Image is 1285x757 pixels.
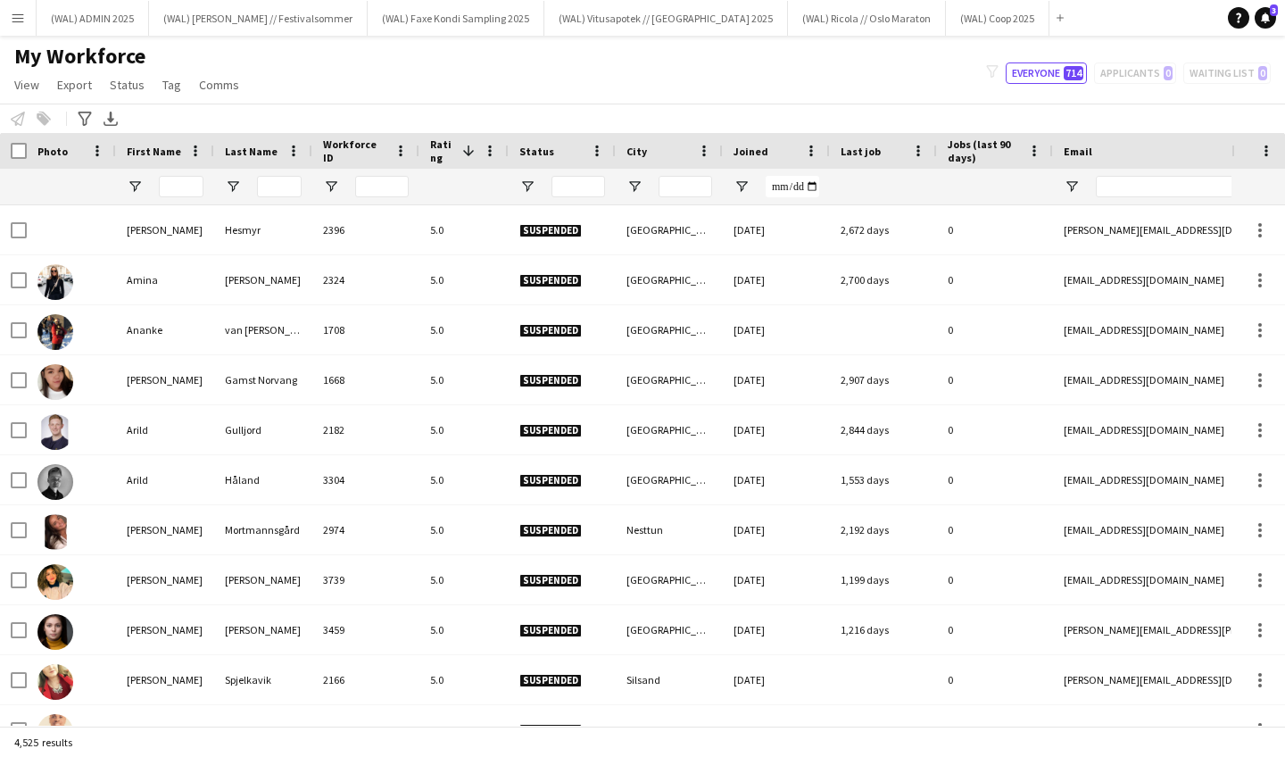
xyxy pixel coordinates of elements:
div: Ananke [116,305,214,354]
div: [GEOGRAPHIC_DATA] [616,405,723,454]
span: Status [110,77,145,93]
div: 2,700 days [830,255,937,304]
div: [DATE] [723,455,830,504]
button: Open Filter Menu [626,179,642,195]
div: 0 [937,705,1053,754]
div: 5.0 [419,405,509,454]
span: Suspended [519,524,582,537]
div: [PERSON_NAME] [116,705,214,754]
div: 5.0 [419,555,509,604]
div: [PERSON_NAME] [116,555,214,604]
div: 0 [937,255,1053,304]
button: Open Filter Menu [225,179,241,195]
button: Open Filter Menu [323,179,339,195]
div: [DATE] [723,655,830,704]
a: Export [50,73,99,96]
div: Amina [116,255,214,304]
div: [DATE] [723,705,830,754]
div: 0579 [616,705,723,754]
div: [DATE] [723,405,830,454]
span: Suspended [519,424,582,437]
div: [PERSON_NAME] [214,255,312,304]
span: Suspended [519,724,582,737]
button: (WAL) Coop 2025 [946,1,1049,36]
button: Open Filter Menu [734,179,750,195]
span: City [626,145,647,158]
div: [PERSON_NAME] [214,555,312,604]
button: (WAL) Vitusapotek // [GEOGRAPHIC_DATA] 2025 [544,1,788,36]
div: 5.0 [419,705,509,754]
div: Arild [116,405,214,454]
div: [GEOGRAPHIC_DATA] [616,255,723,304]
div: Spjelkavik [214,655,312,704]
div: [GEOGRAPHIC_DATA] [616,455,723,504]
div: Silsand [616,655,723,704]
div: 2324 [312,255,419,304]
div: 2974 [312,505,419,554]
div: [PERSON_NAME] [116,205,214,254]
div: Arild [116,455,214,504]
button: (WAL) Faxe Kondi Sampling 2025 [368,1,544,36]
div: [DATE] [723,505,830,554]
span: Suspended [519,224,582,237]
span: 714 [1064,66,1083,80]
span: Tag [162,77,181,93]
div: 1,216 days [830,605,937,654]
div: [DATE] [723,255,830,304]
img: Benedicte Louise Mortmannsgård [37,514,73,550]
span: Photo [37,145,68,158]
input: Status Filter Input [551,176,605,197]
img: Casandra Strand Simon [37,614,73,650]
div: 2,907 days [830,355,937,404]
div: [DATE] [723,555,830,604]
input: First Name Filter Input [159,176,203,197]
div: 0 [937,505,1053,554]
div: 5.0 [419,305,509,354]
input: Joined Filter Input [766,176,819,197]
div: Nkee [214,705,312,754]
span: View [14,77,39,93]
div: 0 [937,405,1053,454]
img: Arild Håland [37,464,73,500]
div: [DATE] [723,205,830,254]
div: [DATE] [723,305,830,354]
span: Suspended [519,574,582,587]
div: 3304 [312,455,419,504]
div: 5.0 [419,505,509,554]
span: Suspended [519,474,582,487]
span: Joined [734,145,768,158]
input: Workforce ID Filter Input [355,176,409,197]
div: 1,236 days [830,705,937,754]
div: [GEOGRAPHIC_DATA] [616,355,723,404]
div: [GEOGRAPHIC_DATA] [616,605,723,654]
div: 0 [937,655,1053,704]
div: 1,199 days [830,555,937,604]
app-action-btn: Advanced filters [74,108,95,129]
img: Anna Gamst Norvang [37,364,73,400]
div: 2,844 days [830,405,937,454]
div: [PERSON_NAME] [116,605,214,654]
div: 1,553 days [830,455,937,504]
div: Mortmannsgård [214,505,312,554]
div: 1708 [312,305,419,354]
span: Email [1064,145,1092,158]
span: Workforce ID [323,137,387,164]
div: [PERSON_NAME] [116,355,214,404]
div: 0 [937,355,1053,404]
button: (WAL) Ricola // Oslo Maraton [788,1,946,36]
input: Last Name Filter Input [257,176,302,197]
span: Rating [430,137,455,164]
a: View [7,73,46,96]
div: 2,192 days [830,505,937,554]
span: My Workforce [14,43,145,70]
div: [DATE] [723,355,830,404]
div: 0 [937,205,1053,254]
span: Suspended [519,274,582,287]
app-action-btn: Export XLSX [100,108,121,129]
div: Håland [214,455,312,504]
div: [PERSON_NAME] [214,605,312,654]
img: Ananke van Oostrum [37,314,73,350]
button: Open Filter Menu [519,179,535,195]
div: 5.0 [419,455,509,504]
div: Hesmyr [214,205,312,254]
